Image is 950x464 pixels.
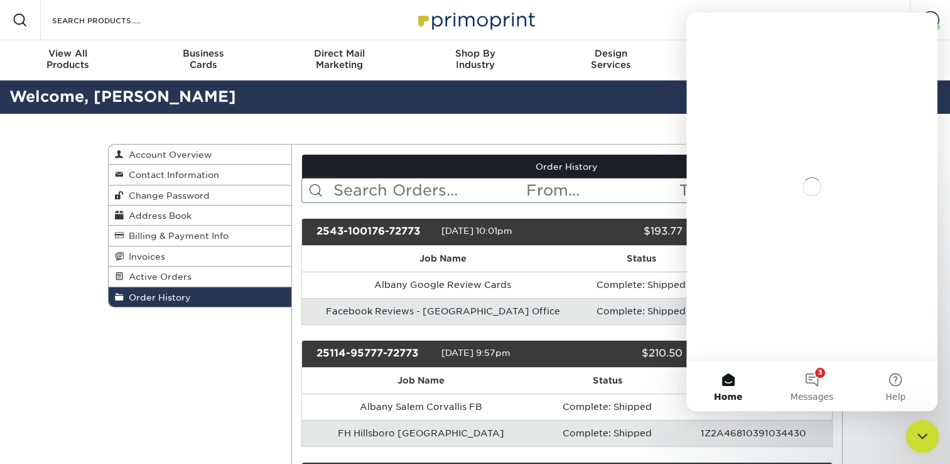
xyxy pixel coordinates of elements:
a: Active Orders [109,267,292,287]
span: Order History [124,292,191,302]
td: FH Hillsboro [GEOGRAPHIC_DATA] [302,420,540,446]
a: Address Book [109,206,292,226]
a: Order History [109,287,292,307]
input: SEARCH PRODUCTS..... [51,13,173,28]
a: Invoices [109,246,292,267]
input: From... [525,179,678,202]
span: Invoices [124,251,165,262]
iframe: Intercom live chat [686,13,937,411]
div: & Templates [679,48,814,70]
div: Cards [136,48,271,70]
a: Account Overview [109,145,292,165]
th: Job Name [302,246,583,272]
th: Status [540,368,675,394]
td: Albany Google Review Cards [302,272,583,298]
input: To... [678,179,831,202]
a: DesignServices [543,40,679,80]
div: $193.77 [558,224,692,240]
div: Services [543,48,679,70]
span: Account Overview [124,150,212,160]
span: Design [543,48,679,59]
td: Complete: Shipped [540,420,675,446]
span: Address Book [124,211,192,221]
td: 1Z2A46810391034430 [675,394,832,420]
span: Shop By [407,48,542,59]
td: 1Z2A46810391034430 [675,420,832,446]
td: Complete: Shipped [583,272,699,298]
div: Industry [407,48,542,70]
a: Direct MailMarketing [271,40,407,80]
span: Direct Mail [271,48,407,59]
th: Job Name [302,368,540,394]
span: [DATE] 9:57pm [441,348,510,358]
a: BusinessCards [136,40,271,80]
td: Complete: Shipped [583,298,699,324]
div: Marketing [271,48,407,70]
span: Active Orders [124,272,192,282]
img: Primoprint [413,6,538,33]
div: 2543-100176-72773 [307,224,441,240]
a: Order History [302,155,832,179]
a: Shop ByIndustry [407,40,542,80]
td: Albany Salem Corvallis FB [302,394,540,420]
a: Change Password [109,185,292,206]
input: Search Orders... [332,179,525,202]
div: 25114-95777-72773 [307,346,441,362]
span: Business [136,48,271,59]
a: Billing & Payment Info [109,226,292,246]
iframe: Intercom live chat [906,420,939,453]
td: Facebook Reviews - [GEOGRAPHIC_DATA] Office [302,298,583,324]
span: Contact Information [124,170,219,180]
th: Tracking # [675,368,832,394]
span: Billing & Payment Info [124,231,229,241]
a: Contact Information [109,165,292,185]
span: [DATE] 10:01pm [441,226,512,236]
div: $210.50 [558,346,692,362]
span: Change Password [124,191,210,201]
a: Resources& Templates [679,40,814,80]
span: Resources [679,48,814,59]
th: Status [583,246,699,272]
td: Complete: Shipped [540,394,675,420]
